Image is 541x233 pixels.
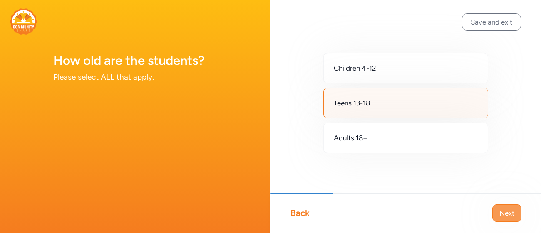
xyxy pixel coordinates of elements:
div: Please select ALL that apply. [53,71,217,83]
button: Save and exit [462,13,521,31]
button: Next [492,204,521,222]
span: Next [499,208,514,218]
span: Children 4-12 [334,63,376,73]
span: Adults 18+ [334,133,367,143]
div: Back [290,207,310,219]
img: logo [10,8,37,35]
h1: How old are the students? [53,53,217,68]
span: Teens 13-18 [334,98,370,108]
